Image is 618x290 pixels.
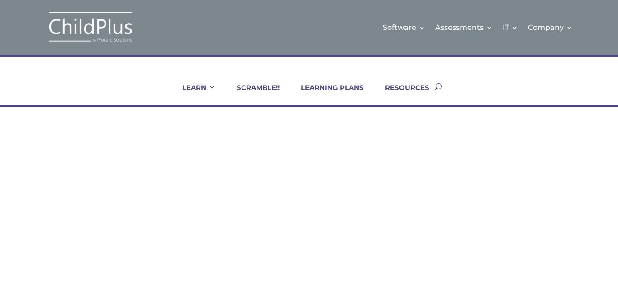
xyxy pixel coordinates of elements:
[290,83,364,105] a: LEARNING PLANS
[435,9,493,46] a: Assessments
[374,83,429,105] a: RESOURCES
[528,9,573,46] a: Company
[225,83,280,105] a: SCRAMBLE!!
[503,9,518,46] a: IT
[171,83,215,105] a: LEARN
[383,9,425,46] a: Software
